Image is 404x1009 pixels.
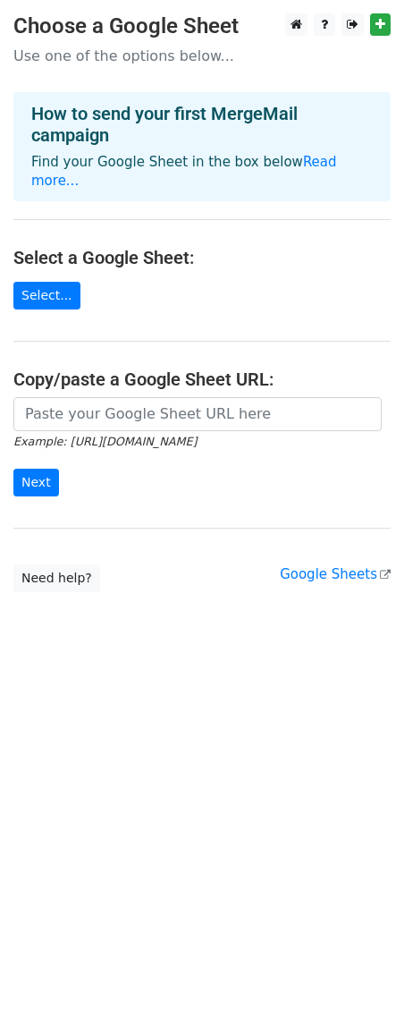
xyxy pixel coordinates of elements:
a: Need help? [13,564,100,592]
h3: Choose a Google Sheet [13,13,391,39]
a: Read more... [31,154,337,189]
h4: Copy/paste a Google Sheet URL: [13,369,391,390]
p: Find your Google Sheet in the box below [31,153,373,191]
h4: How to send your first MergeMail campaign [31,103,373,146]
input: Next [13,469,59,496]
a: Select... [13,282,80,309]
p: Use one of the options below... [13,47,391,65]
h4: Select a Google Sheet: [13,247,391,268]
a: Google Sheets [280,566,391,582]
small: Example: [URL][DOMAIN_NAME] [13,435,197,448]
input: Paste your Google Sheet URL here [13,397,382,431]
